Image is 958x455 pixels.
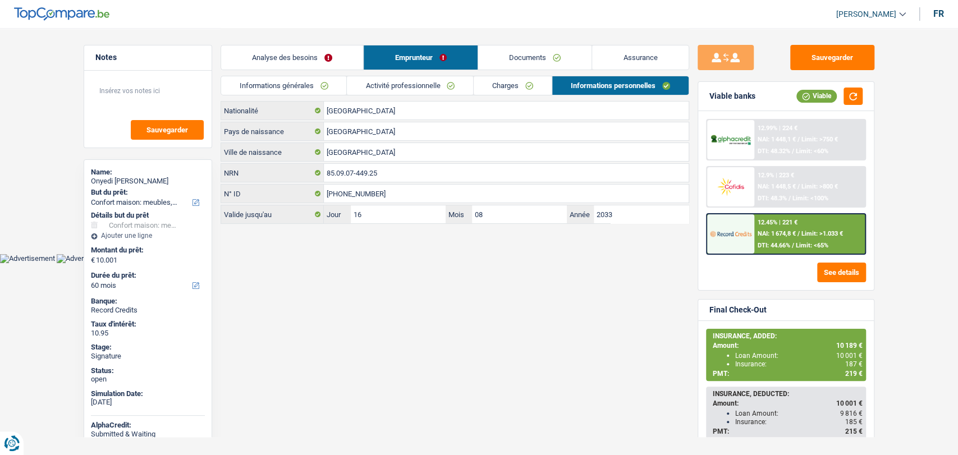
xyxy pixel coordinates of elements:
span: / [789,195,791,202]
span: / [797,136,800,143]
img: Cofidis [710,176,751,197]
input: AAAA [594,205,689,223]
span: 215 € [845,428,863,435]
span: NAI: 1 448,5 € [758,183,796,190]
button: Sauvegarder [131,120,204,140]
div: Viable banks [709,91,755,101]
span: DTI: 48.32% [758,148,790,155]
span: Limit: <60% [796,148,828,155]
div: Final Check-Out [709,305,767,315]
div: Record Credits [91,306,205,315]
div: Détails but du prêt [91,211,205,220]
label: N° ID [221,185,324,203]
label: Durée du prêt: [91,271,203,280]
div: Status: [91,366,205,375]
img: TopCompare Logo [14,7,109,21]
label: Ville de naissance [221,143,324,161]
div: Banque: [91,297,205,306]
span: 187 € [845,360,863,368]
div: Loan Amount: [735,410,863,417]
div: Amount: [713,399,863,407]
label: Montant du prêt: [91,246,203,255]
span: € [91,256,95,265]
span: Limit: <65% [796,242,828,249]
input: JJ [351,205,446,223]
h5: Notes [95,53,200,62]
a: [PERSON_NAME] [827,5,906,24]
div: PMT: [713,370,863,378]
span: 10 189 € [836,342,863,350]
span: / [797,183,800,190]
span: DTI: 48.3% [758,195,787,202]
label: NRN [221,164,324,182]
span: / [797,230,800,237]
a: Emprunteur [364,45,478,70]
div: Onyedi [PERSON_NAME] [91,177,205,186]
div: Name: [91,168,205,177]
div: INSURANCE, ADDED: [713,332,863,340]
input: MM [472,205,567,223]
a: Analyse des besoins [221,45,364,70]
a: Documents [478,45,592,70]
div: fr [933,8,944,19]
span: DTI: 44.66% [758,242,790,249]
div: 12.9% | 223 € [758,172,794,179]
input: Belgique [324,122,689,140]
button: See details [817,263,866,282]
a: Informations générales [221,76,347,95]
span: NAI: 1 448,1 € [758,136,796,143]
div: Insurance: [735,360,863,368]
input: Belgique [324,102,689,120]
span: / [792,148,794,155]
span: Limit: >800 € [801,183,838,190]
div: [DATE] [91,398,205,407]
div: Stage: [91,343,205,352]
div: Simulation Date: [91,389,205,398]
label: Pays de naissance [221,122,324,140]
span: 219 € [845,370,863,378]
span: Sauvegarder [146,126,188,134]
div: Ajouter une ligne [91,232,205,240]
div: Taux d'intérêt: [91,320,205,329]
input: 590-1234567-89 [324,185,689,203]
label: But du prêt: [91,188,203,197]
div: Viable [796,90,837,102]
div: 12.45% | 221 € [758,219,797,226]
img: AlphaCredit [710,134,751,146]
div: Amount: [713,342,863,350]
a: Assurance [592,45,689,70]
label: Nationalité [221,102,324,120]
img: Advertisement [57,254,112,263]
span: Limit: >1.033 € [801,230,843,237]
div: AlphaCredit: [91,421,205,430]
span: [PERSON_NAME] [836,10,896,19]
div: INSURANCE, DEDUCTED: [713,390,863,398]
input: 12.12.12-123.12 [324,164,689,182]
a: Charges [474,76,552,95]
a: Activité professionnelle [347,76,473,95]
div: 12.99% | 224 € [758,125,797,132]
span: 9 816 € [840,410,863,417]
div: Signature [91,352,205,361]
div: Loan Amount: [735,352,863,360]
div: open [91,375,205,384]
button: Sauvegarder [790,45,874,70]
label: Jour [324,205,351,223]
a: Informations personnelles [552,76,689,95]
span: 10 001 € [836,352,863,360]
label: Mois [446,205,473,223]
label: Valide jusqu'au [221,205,324,223]
label: Année [567,205,594,223]
span: 10 001 € [836,399,863,407]
span: NAI: 1 674,8 € [758,230,796,237]
div: Insurance: [735,418,863,426]
div: Submitted & Waiting [91,430,205,439]
span: Limit: <100% [792,195,828,202]
span: Limit: >750 € [801,136,838,143]
div: PMT: [713,428,863,435]
img: Record Credits [710,223,751,244]
div: 10.95 [91,329,205,338]
span: / [792,242,794,249]
span: 185 € [845,418,863,426]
